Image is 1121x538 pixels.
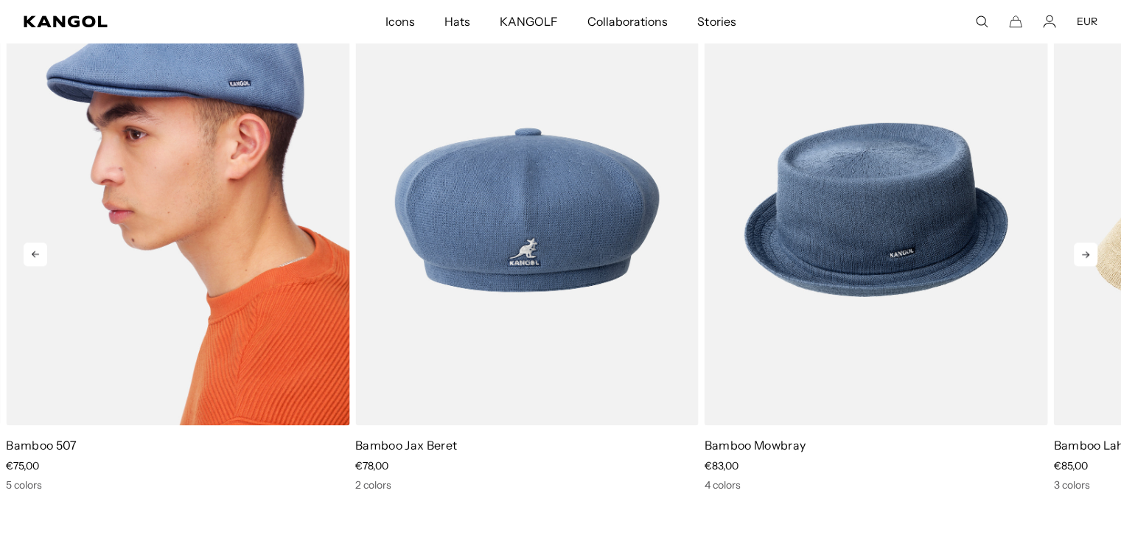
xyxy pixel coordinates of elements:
a: Account [1043,15,1056,28]
button: Cart [1009,15,1022,28]
span: €83,00 [705,459,738,472]
span: €85,00 [1053,459,1087,472]
div: 4 colors [705,478,1048,492]
a: Kangol [24,15,255,27]
a: Bamboo 507 [6,438,77,453]
summary: Search here [975,15,988,28]
div: 5 colors [6,478,349,492]
span: €78,00 [355,459,388,472]
div: 2 colors [355,478,699,492]
a: Bamboo Mowbray [705,438,806,453]
span: €75,00 [6,459,39,472]
button: EUR [1077,15,1097,28]
a: Bamboo Jax Beret [355,438,457,453]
